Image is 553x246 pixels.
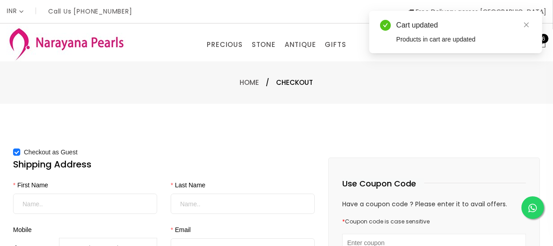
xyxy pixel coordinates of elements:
a: Home [240,78,259,87]
span: / [266,77,270,88]
label: First Name [13,180,54,190]
input: First Name [13,194,157,214]
h3: Shipping Address [13,158,315,171]
p: Have a coupon code ? Please enter it to avail offers. [342,199,526,209]
div: Products in cart are updated [396,34,531,44]
a: PRECIOUS [207,38,242,51]
span: 6 [539,34,548,43]
span: close [523,22,530,28]
a: ANTIQUE [285,38,316,51]
p: Call Us [PHONE_NUMBER] [48,8,132,14]
a: GIFTS [325,38,346,51]
input: Last Name Mobile [171,194,315,214]
label: Last Name [171,180,212,190]
span: Checkout as Guest [20,147,81,157]
div: Cart updated [396,20,531,31]
a: STONE [252,38,276,51]
label: Email [171,225,197,235]
span: check-circle [380,20,391,31]
span: Free Delivery across [GEOGRAPHIC_DATA] [408,7,546,16]
a: Close [521,20,531,30]
button: 6 [535,38,546,50]
h4: Use Coupon Code [342,178,424,189]
span: Checkout [276,77,313,88]
label: Mobile [13,225,32,235]
p: Coupon code is case sensitive [342,216,526,227]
